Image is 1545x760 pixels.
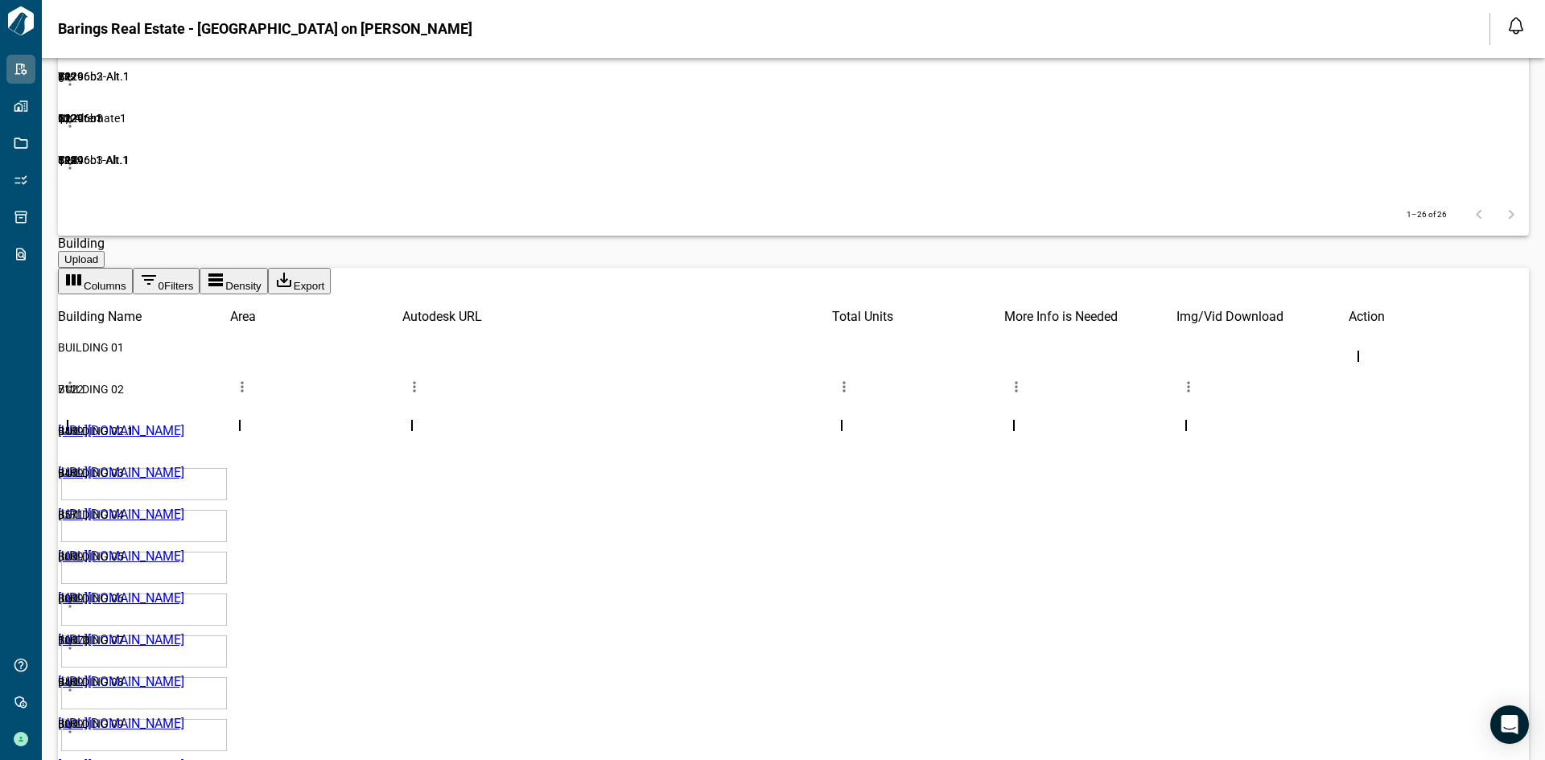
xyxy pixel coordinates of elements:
[58,632,82,656] button: more
[1176,294,1349,339] div: Img/Vid Download
[58,70,72,83] span: C1
[58,294,230,339] div: Building Name
[58,383,124,396] span: BUILDING 02
[1407,209,1447,220] p: 1–26 of 26
[268,268,332,294] button: Export
[58,550,124,563] span: BUILDING 05
[58,341,124,354] span: BUILDING 01
[230,294,402,339] div: Area
[58,152,82,176] button: more
[159,280,164,292] span: 0
[832,375,856,399] button: Menu
[58,717,124,730] span: BUILDING 09
[402,294,833,339] div: Autodesk URL
[58,112,126,125] span: C1 Alternate1
[58,508,124,521] span: BUILDING 04
[1004,375,1028,399] button: Menu
[832,294,1004,339] div: Total Units
[58,716,82,740] button: more
[1004,294,1176,339] div: More Info is Needed
[200,268,267,294] button: Density
[58,21,472,37] span: Barings Real Estate - [GEOGRAPHIC_DATA] on [PERSON_NAME]
[1349,294,1521,339] div: Action
[58,425,134,438] span: BUILDING 02.1
[58,466,124,479] span: BUILDING 03
[58,154,79,166] span: C1R
[58,590,82,614] button: more
[58,236,105,251] span: Building
[58,110,82,134] button: more
[58,676,124,688] span: BUILDING 08
[58,251,105,268] button: Upload
[58,674,82,698] button: more
[1503,13,1529,39] button: Open notification feed
[58,68,82,92] button: more
[58,634,124,647] span: BUILDING 07
[58,592,124,605] span: BUILDING 06
[133,268,200,294] button: Show filters
[58,268,133,294] button: Select columns
[1176,375,1201,399] button: Menu
[1490,705,1529,744] div: Open Intercom Messenger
